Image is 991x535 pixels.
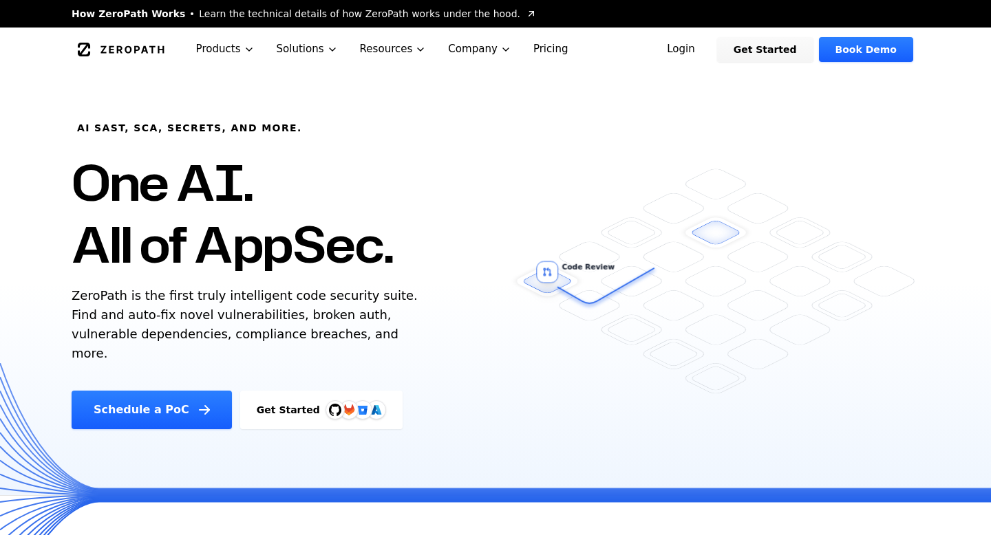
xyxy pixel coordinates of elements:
[72,286,424,363] p: ZeroPath is the first truly intelligent code security suite. Find and auto-fix novel vulnerabilit...
[266,28,349,71] button: Solutions
[199,7,520,21] span: Learn the technical details of how ZeroPath works under the hood.
[349,28,438,71] button: Resources
[55,28,936,71] nav: Global
[72,7,537,21] a: How ZeroPath WorksLearn the technical details of how ZeroPath works under the hood.
[717,37,813,62] a: Get Started
[185,28,266,71] button: Products
[371,404,382,415] img: Azure
[72,391,232,429] a: Schedule a PoC
[72,151,393,275] h1: One AI. All of AppSec.
[335,396,363,424] img: GitLab
[355,402,370,417] svg: Bitbucket
[522,28,579,71] a: Pricing
[819,37,913,62] a: Book Demo
[240,391,403,429] a: Get StartedGitHubGitLabAzure
[72,7,185,21] span: How ZeroPath Works
[329,404,341,416] img: GitHub
[437,28,522,71] button: Company
[650,37,712,62] a: Login
[77,121,302,135] h6: AI SAST, SCA, Secrets, and more.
